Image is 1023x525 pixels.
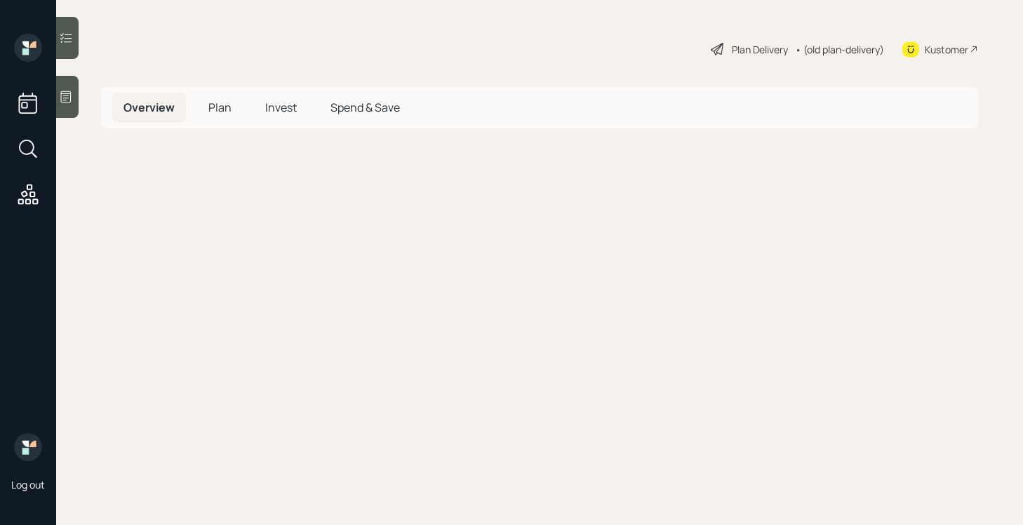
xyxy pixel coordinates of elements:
[925,42,968,57] div: Kustomer
[14,433,42,461] img: retirable_logo.png
[208,100,232,115] span: Plan
[330,100,400,115] span: Spend & Save
[795,42,884,57] div: • (old plan-delivery)
[11,478,45,491] div: Log out
[732,42,788,57] div: Plan Delivery
[123,100,175,115] span: Overview
[265,100,297,115] span: Invest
